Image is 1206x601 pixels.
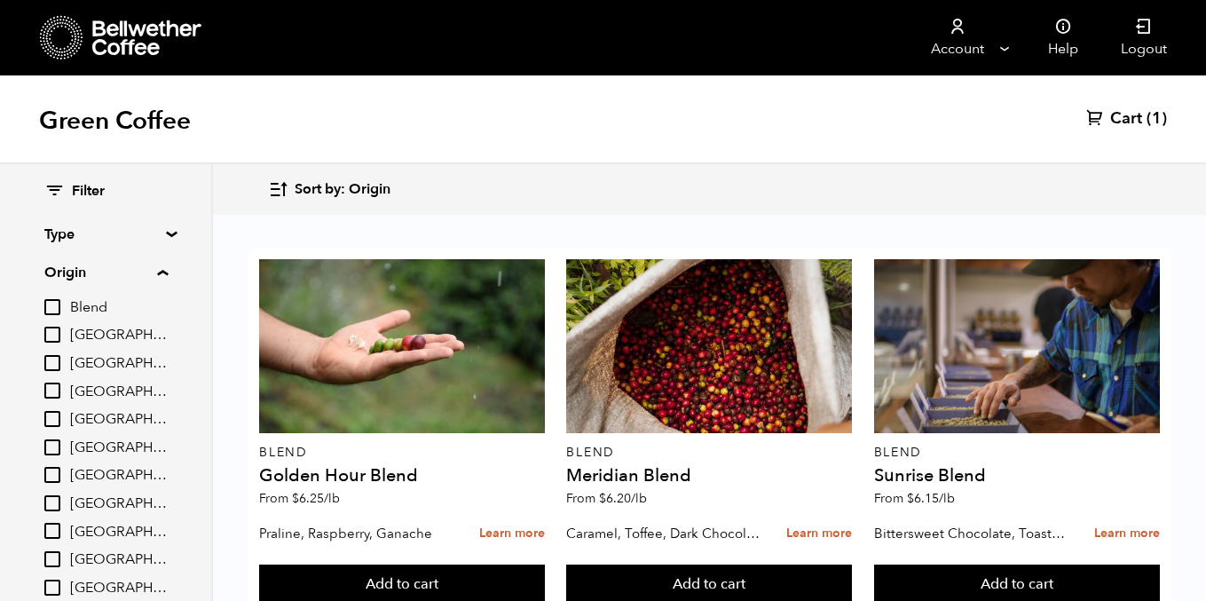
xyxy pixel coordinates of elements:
[44,551,60,567] input: [GEOGRAPHIC_DATA]
[268,169,390,210] button: Sort by: Origin
[786,515,852,553] a: Learn more
[70,466,168,486] span: [GEOGRAPHIC_DATA]
[939,490,955,507] span: /lb
[70,439,168,458] span: [GEOGRAPHIC_DATA]
[70,494,168,514] span: [GEOGRAPHIC_DATA]
[599,490,647,507] bdi: 6.20
[907,490,955,507] bdi: 6.15
[295,180,390,200] span: Sort by: Origin
[259,467,545,485] h4: Golden Hour Blend
[70,410,168,430] span: [GEOGRAPHIC_DATA]
[1147,108,1167,130] span: (1)
[259,520,453,547] p: Praline, Raspberry, Ganache
[874,467,1160,485] h4: Sunrise Blend
[72,182,105,202] span: Filter
[70,579,168,598] span: [GEOGRAPHIC_DATA]
[631,490,647,507] span: /lb
[70,326,168,345] span: [GEOGRAPHIC_DATA]
[44,355,60,371] input: [GEOGRAPHIC_DATA]
[44,411,60,427] input: [GEOGRAPHIC_DATA]
[44,262,168,283] summary: Origin
[599,490,606,507] span: $
[70,383,168,402] span: [GEOGRAPHIC_DATA]
[39,105,191,137] h1: Green Coffee
[44,224,167,245] summary: Type
[566,520,761,547] p: Caramel, Toffee, Dark Chocolate
[259,490,340,507] span: From
[479,515,545,553] a: Learn more
[874,520,1068,547] p: Bittersweet Chocolate, Toasted Marshmallow, Candied Orange, Praline
[70,298,168,318] span: Blend
[1086,108,1167,130] a: Cart (1)
[566,447,852,459] p: Blend
[44,327,60,343] input: [GEOGRAPHIC_DATA]
[292,490,340,507] bdi: 6.25
[566,467,852,485] h4: Meridian Blend
[259,447,545,459] p: Blend
[874,490,955,507] span: From
[1094,515,1160,553] a: Learn more
[44,383,60,399] input: [GEOGRAPHIC_DATA]
[70,354,168,374] span: [GEOGRAPHIC_DATA]
[907,490,914,507] span: $
[44,495,60,511] input: [GEOGRAPHIC_DATA]
[324,490,340,507] span: /lb
[44,580,60,596] input: [GEOGRAPHIC_DATA]
[874,447,1160,459] p: Blend
[44,299,60,315] input: Blend
[70,523,168,542] span: [GEOGRAPHIC_DATA]
[44,439,60,455] input: [GEOGRAPHIC_DATA]
[70,550,168,570] span: [GEOGRAPHIC_DATA]
[1110,108,1142,130] span: Cart
[44,523,60,539] input: [GEOGRAPHIC_DATA]
[292,490,299,507] span: $
[44,467,60,483] input: [GEOGRAPHIC_DATA]
[566,490,647,507] span: From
